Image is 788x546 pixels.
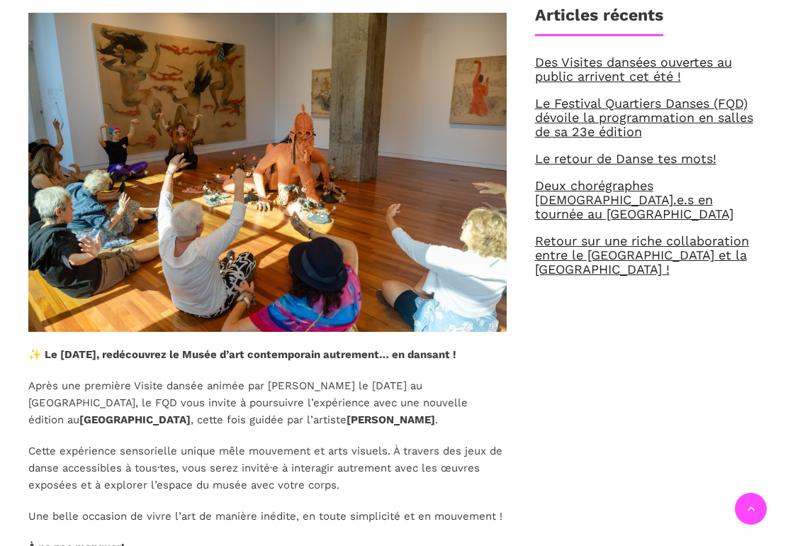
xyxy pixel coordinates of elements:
a: Deux chorégraphes [DEMOGRAPHIC_DATA].e.s en tournée au [GEOGRAPHIC_DATA] [535,178,733,221]
strong: [PERSON_NAME] [347,413,435,426]
strong: [GEOGRAPHIC_DATA] [79,413,191,426]
p: Une belle occasion de vivre l’art de manière inédite, en toute simplicité et en mouvement ! [28,508,507,525]
p: Après une première Visite dansée animée par [PERSON_NAME] le [DATE] au [GEOGRAPHIC_DATA], le FQD ... [28,377,507,428]
strong: ✨ Le [DATE], redécouvrez le Musée d’art contemporain autrement… en dansant ! [28,348,456,361]
a: Retour sur une riche collaboration entre le [GEOGRAPHIC_DATA] et la [GEOGRAPHIC_DATA] ! [535,233,749,277]
h1: Articles récents [535,6,663,36]
p: Cette expérience sensorielle unique mêle mouvement et arts visuels. À travers des jeux de danse a... [28,442,507,494]
a: Le retour de Danse tes mots! [535,151,716,166]
a: Le Festival Quartiers Danses (FQD) dévoile la programmation en salles de sa 23e édition [535,96,753,139]
a: Des Visites dansées ouvertes au public arrivent cet été ! [535,55,732,84]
